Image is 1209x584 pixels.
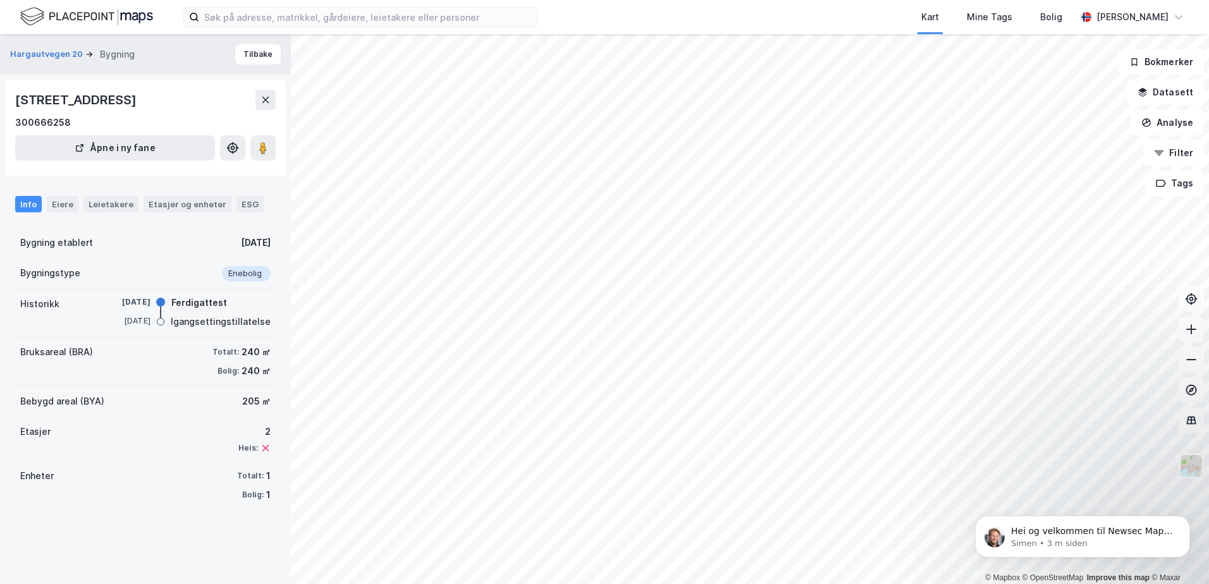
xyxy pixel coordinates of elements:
[242,344,271,360] div: 240 ㎡
[1179,454,1203,478] img: Z
[15,90,139,110] div: [STREET_ADDRESS]
[242,363,271,379] div: 240 ㎡
[235,44,281,64] button: Tilbake
[15,115,71,130] div: 300666258
[100,47,135,62] div: Bygning
[10,48,85,61] button: Hargautvegen 20
[921,9,939,25] div: Kart
[1143,140,1204,166] button: Filter
[236,196,264,212] div: ESG
[15,135,215,161] button: Åpne i ny fane
[1022,573,1084,582] a: OpenStreetMap
[1040,9,1062,25] div: Bolig
[985,573,1020,582] a: Mapbox
[956,489,1209,578] iframe: Intercom notifications melding
[1087,573,1150,582] a: Improve this map
[83,196,138,212] div: Leietakere
[967,9,1012,25] div: Mine Tags
[266,468,271,484] div: 1
[242,490,264,500] div: Bolig:
[20,468,54,484] div: Enheter
[171,314,271,329] div: Igangsettingstillatelse
[242,394,271,409] div: 205 ㎡
[20,394,104,409] div: Bebygd areal (BYA)
[20,344,93,360] div: Bruksareal (BRA)
[100,296,150,308] div: [DATE]
[20,6,153,28] img: logo.f888ab2527a4732fd821a326f86c7f29.svg
[238,424,271,439] div: 2
[171,295,227,310] div: Ferdigattest
[15,196,42,212] div: Info
[149,198,226,210] div: Etasjer og enheter
[1119,49,1204,75] button: Bokmerker
[1145,171,1204,196] button: Tags
[241,235,271,250] div: [DATE]
[218,366,239,376] div: Bolig:
[20,235,93,250] div: Bygning etablert
[20,424,51,439] div: Etasjer
[199,8,537,27] input: Søk på adresse, matrikkel, gårdeiere, leietakere eller personer
[238,443,258,453] div: Heis:
[212,347,239,357] div: Totalt:
[1127,80,1204,105] button: Datasett
[20,296,59,312] div: Historikk
[47,196,78,212] div: Eiere
[237,471,264,481] div: Totalt:
[1131,110,1204,135] button: Analyse
[266,487,271,502] div: 1
[1096,9,1169,25] div: [PERSON_NAME]
[20,265,80,281] div: Bygningstype
[100,315,150,327] div: [DATE]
